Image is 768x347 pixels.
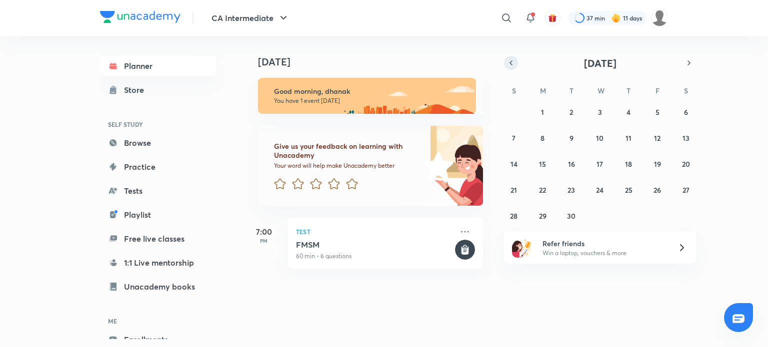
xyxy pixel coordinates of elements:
button: September 23, 2025 [563,182,579,198]
button: September 3, 2025 [592,104,608,120]
button: September 6, 2025 [678,104,694,120]
abbr: September 27, 2025 [682,185,689,195]
abbr: September 2, 2025 [569,107,573,117]
abbr: September 30, 2025 [567,211,575,221]
abbr: Thursday [626,86,630,95]
button: September 29, 2025 [534,208,550,224]
abbr: September 17, 2025 [596,159,603,169]
img: streak [611,13,621,23]
abbr: Saturday [684,86,688,95]
div: Store [124,84,150,96]
abbr: September 10, 2025 [596,133,603,143]
img: Company Logo [100,11,180,23]
p: Your word will help make Unacademy better [274,162,420,170]
img: avatar [548,13,557,22]
button: September 26, 2025 [649,182,665,198]
p: You have 1 event [DATE] [274,97,467,105]
abbr: September 3, 2025 [598,107,602,117]
button: September 18, 2025 [620,156,636,172]
abbr: Tuesday [569,86,573,95]
abbr: September 22, 2025 [539,185,546,195]
button: September 22, 2025 [534,182,550,198]
abbr: September 26, 2025 [653,185,661,195]
button: September 8, 2025 [534,130,550,146]
h6: Give us your feedback on learning with Unacademy [274,142,420,160]
p: Win a laptop, vouchers & more [542,249,665,258]
button: September 7, 2025 [506,130,522,146]
h5: FMSM [296,240,453,250]
abbr: September 18, 2025 [625,159,632,169]
abbr: September 4, 2025 [626,107,630,117]
button: September 11, 2025 [620,130,636,146]
img: feedback_image [389,126,483,206]
button: September 12, 2025 [649,130,665,146]
abbr: September 29, 2025 [539,211,546,221]
p: PM [244,238,284,244]
abbr: September 20, 2025 [682,159,690,169]
abbr: Sunday [512,86,516,95]
button: September 17, 2025 [592,156,608,172]
img: referral [512,238,532,258]
abbr: September 23, 2025 [567,185,575,195]
abbr: September 15, 2025 [539,159,546,169]
a: Playlist [100,205,216,225]
abbr: September 1, 2025 [541,107,544,117]
abbr: September 9, 2025 [569,133,573,143]
button: avatar [544,10,560,26]
button: September 13, 2025 [678,130,694,146]
abbr: September 14, 2025 [510,159,517,169]
a: Browse [100,133,216,153]
abbr: September 24, 2025 [596,185,603,195]
abbr: September 8, 2025 [540,133,544,143]
button: September 16, 2025 [563,156,579,172]
h6: Good morning, dhanak [274,87,467,96]
abbr: September 7, 2025 [512,133,515,143]
img: morning [258,78,476,114]
button: September 27, 2025 [678,182,694,198]
button: September 9, 2025 [563,130,579,146]
abbr: September 25, 2025 [625,185,632,195]
button: September 5, 2025 [649,104,665,120]
img: dhanak [651,9,668,26]
button: September 30, 2025 [563,208,579,224]
button: September 20, 2025 [678,156,694,172]
abbr: Friday [655,86,659,95]
abbr: September 28, 2025 [510,211,517,221]
button: September 21, 2025 [506,182,522,198]
abbr: September 12, 2025 [654,133,660,143]
a: Practice [100,157,216,177]
abbr: Wednesday [597,86,604,95]
h6: Refer friends [542,238,665,249]
button: September 2, 2025 [563,104,579,120]
button: [DATE] [518,56,682,70]
button: September 4, 2025 [620,104,636,120]
abbr: September 21, 2025 [510,185,517,195]
abbr: September 11, 2025 [625,133,631,143]
span: [DATE] [584,56,616,70]
a: Planner [100,56,216,76]
h5: 7:00 [244,226,284,238]
abbr: September 16, 2025 [568,159,575,169]
h4: [DATE] [258,56,493,68]
abbr: September 19, 2025 [654,159,661,169]
h6: SELF STUDY [100,116,216,133]
button: CA Intermediate [205,8,295,28]
abbr: September 13, 2025 [682,133,689,143]
a: 1:1 Live mentorship [100,253,216,273]
p: 60 min • 6 questions [296,252,453,261]
button: September 14, 2025 [506,156,522,172]
a: Company Logo [100,11,180,25]
button: September 28, 2025 [506,208,522,224]
button: September 1, 2025 [534,104,550,120]
p: Test [296,226,453,238]
button: September 24, 2025 [592,182,608,198]
abbr: Monday [540,86,546,95]
button: September 19, 2025 [649,156,665,172]
h6: ME [100,313,216,330]
button: September 25, 2025 [620,182,636,198]
button: September 10, 2025 [592,130,608,146]
a: Free live classes [100,229,216,249]
abbr: September 5, 2025 [655,107,659,117]
a: Store [100,80,216,100]
a: Tests [100,181,216,201]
